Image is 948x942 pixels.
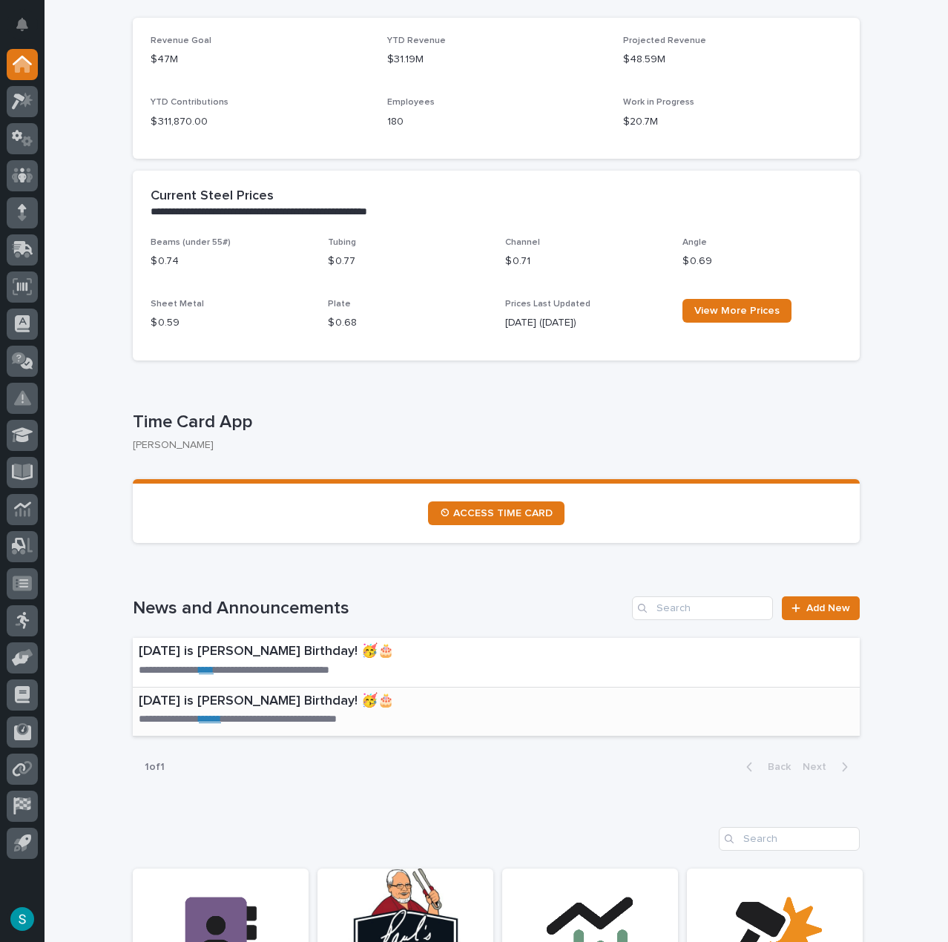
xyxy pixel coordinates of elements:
span: Work in Progress [623,98,694,107]
input: Search [719,827,860,851]
p: $ 0.74 [151,254,310,269]
span: View More Prices [694,306,780,316]
p: 1 of 1 [133,749,177,785]
span: Add New [806,603,850,613]
span: Projected Revenue [623,36,706,45]
p: $ 0.59 [151,315,310,331]
p: $ 0.69 [682,254,842,269]
span: ⏲ ACCESS TIME CARD [440,508,553,518]
p: $31.19M [387,52,606,67]
input: Search [632,596,773,620]
span: Channel [505,238,540,247]
span: Employees [387,98,435,107]
p: $20.7M [623,114,842,130]
span: YTD Revenue [387,36,446,45]
button: Next [797,760,860,774]
p: 180 [387,114,606,130]
p: [DATE] is [PERSON_NAME] Birthday! 🥳🎂 [139,694,644,710]
span: Revenue Goal [151,36,211,45]
p: [DATE] is [PERSON_NAME] Birthday! 🥳🎂 [139,644,639,660]
span: YTD Contributions [151,98,228,107]
p: [DATE] ([DATE]) [505,315,665,331]
button: users-avatar [7,903,38,935]
p: [PERSON_NAME] [133,439,848,452]
h2: Current Steel Prices [151,188,274,205]
p: $ 0.71 [505,254,665,269]
p: Time Card App [133,412,854,433]
div: Notifications [19,18,38,42]
span: Back [759,762,791,772]
span: Sheet Metal [151,300,204,309]
span: Beams (under 55#) [151,238,231,247]
button: Notifications [7,9,38,40]
p: $ 311,870.00 [151,114,369,130]
a: ⏲ ACCESS TIME CARD [428,501,564,525]
p: $ 0.68 [328,315,487,331]
a: View More Prices [682,299,791,323]
span: Tubing [328,238,356,247]
p: $47M [151,52,369,67]
span: Plate [328,300,351,309]
p: $ 0.77 [328,254,487,269]
p: $48.59M [623,52,842,67]
button: Back [734,760,797,774]
span: Next [803,762,835,772]
a: Add New [782,596,860,620]
h1: News and Announcements [133,598,626,619]
span: Prices Last Updated [505,300,590,309]
span: Angle [682,238,707,247]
